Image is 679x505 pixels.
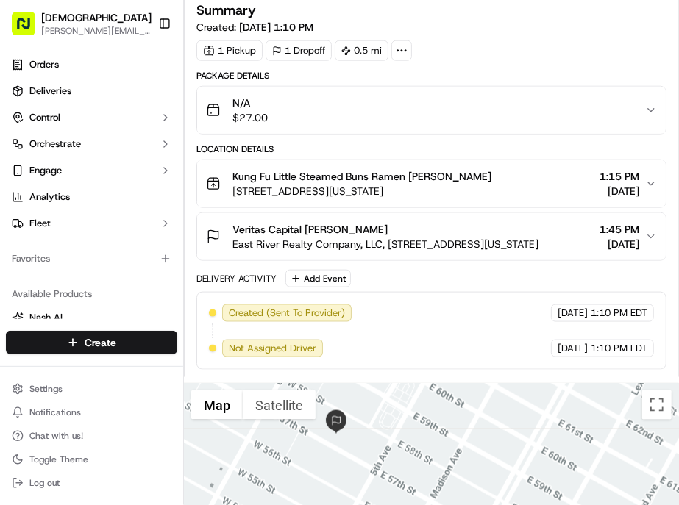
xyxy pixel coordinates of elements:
[600,237,639,251] span: [DATE]
[196,40,263,61] div: 1 Pickup
[558,342,588,355] span: [DATE]
[197,160,666,207] button: Kung Fu Little Steamed Buns Ramen [PERSON_NAME][STREET_ADDRESS][US_STATE]1:15 PM[DATE]
[29,58,59,71] span: Orders
[85,335,116,350] span: Create
[15,82,41,108] img: 1736555255976-a54dd68f-1ca7-489b-9aae-adbdc363a1c4
[232,96,268,110] span: N/A
[591,342,647,355] span: 1:10 PM EDT
[6,449,177,470] button: Toggle Theme
[41,10,152,25] button: [DEMOGRAPHIC_DATA]
[29,406,81,418] span: Notifications
[196,273,277,284] div: Delivery Activity
[191,390,243,420] button: Show street map
[6,212,177,235] button: Fleet
[196,20,313,35] span: Created:
[29,383,63,395] span: Settings
[139,154,236,169] span: API Documentation
[6,402,177,423] button: Notifications
[285,270,351,287] button: Add Event
[15,156,26,168] div: 📗
[6,426,177,446] button: Chat with us!
[29,164,62,177] span: Engage
[232,169,491,184] span: Kung Fu Little Steamed Buns Ramen [PERSON_NAME]
[6,132,177,156] button: Orchestrate
[642,390,672,420] button: Toggle fullscreen view
[196,70,666,82] div: Package Details
[239,21,313,34] span: [DATE] 1:10 PM
[243,390,316,420] button: Show satellite imagery
[6,282,177,306] div: Available Products
[41,25,152,37] button: [PERSON_NAME][EMAIL_ADDRESS][DOMAIN_NAME]
[591,307,647,320] span: 1:10 PM EDT
[6,53,177,76] a: Orders
[104,190,178,201] a: Powered byPylon
[124,156,136,168] div: 💻
[558,307,588,320] span: [DATE]
[29,190,70,204] span: Analytics
[600,169,639,184] span: 1:15 PM
[600,222,639,237] span: 1:45 PM
[9,148,118,175] a: 📗Knowledge Base
[118,148,242,175] a: 💻API Documentation
[196,143,666,155] div: Location Details
[6,306,177,329] button: Nash AI
[232,237,538,251] span: East River Realty Company, LLC, [STREET_ADDRESS][US_STATE]
[6,106,177,129] button: Control
[229,307,345,320] span: Created (Sent To Provider)
[50,82,241,96] div: Start new chat
[232,222,388,237] span: Veritas Capital [PERSON_NAME]
[229,342,316,355] span: Not Assigned Driver
[6,379,177,399] button: Settings
[50,96,186,108] div: We're available if you need us!
[197,213,666,260] button: Veritas Capital [PERSON_NAME]East River Realty Company, LLC, [STREET_ADDRESS][US_STATE]1:45 PM[DATE]
[6,159,177,182] button: Engage
[250,86,268,104] button: Start new chat
[600,184,639,198] span: [DATE]
[29,477,60,489] span: Log out
[12,311,171,324] a: Nash AI
[29,454,88,465] span: Toggle Theme
[29,137,81,151] span: Orchestrate
[266,40,332,61] div: 1 Dropoff
[335,40,388,61] div: 0.5 mi
[29,311,63,324] span: Nash AI
[6,473,177,493] button: Log out
[29,111,60,124] span: Control
[29,430,83,442] span: Chat with us!
[197,87,666,134] button: N/A$27.00
[6,6,152,41] button: [DEMOGRAPHIC_DATA][PERSON_NAME][EMAIL_ADDRESS][DOMAIN_NAME]
[29,217,51,230] span: Fleet
[6,247,177,271] div: Favorites
[232,184,491,198] span: [STREET_ADDRESS][US_STATE]
[6,185,177,209] a: Analytics
[146,190,178,201] span: Pylon
[196,4,256,17] h3: Summary
[232,110,268,125] span: $27.00
[6,331,177,354] button: Create
[29,85,71,98] span: Deliveries
[38,36,265,51] input: Got a question? Start typing here...
[29,154,113,169] span: Knowledge Base
[6,79,177,103] a: Deliveries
